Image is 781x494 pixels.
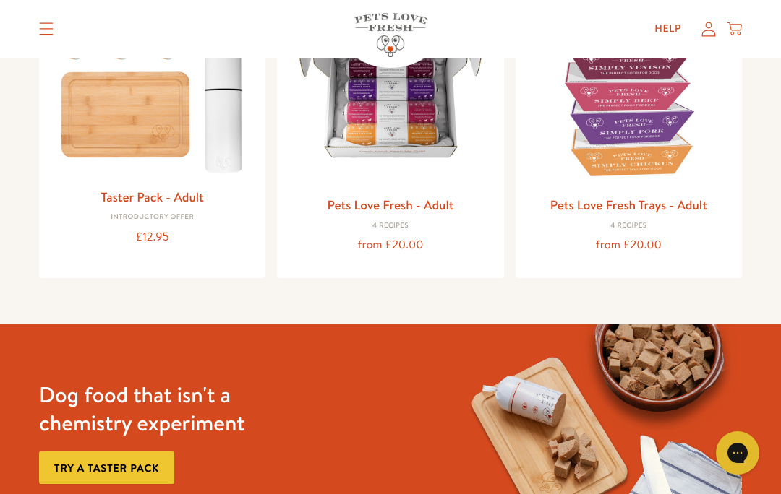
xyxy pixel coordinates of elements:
a: Help [643,14,693,43]
a: Taster Pack - Adult [101,188,204,206]
iframe: Gorgias live chat messenger [709,426,767,480]
h3: Dog food that isn't a chemistry experiment [39,381,325,437]
a: Pets Love Fresh - Adult [327,196,453,214]
div: 4 Recipes [527,222,730,230]
div: 4 Recipes [289,222,492,230]
a: Pets Love Fresh Trays - Adult [550,196,707,214]
a: Try a taster pack [39,451,174,484]
div: £12.95 [51,227,254,247]
div: from £20.00 [527,235,730,255]
div: from £20.00 [289,235,492,255]
img: Pets Love Fresh [354,13,427,57]
div: Introductory Offer [51,213,254,222]
summary: Translation missing: en.sections.header.menu [27,11,65,47]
